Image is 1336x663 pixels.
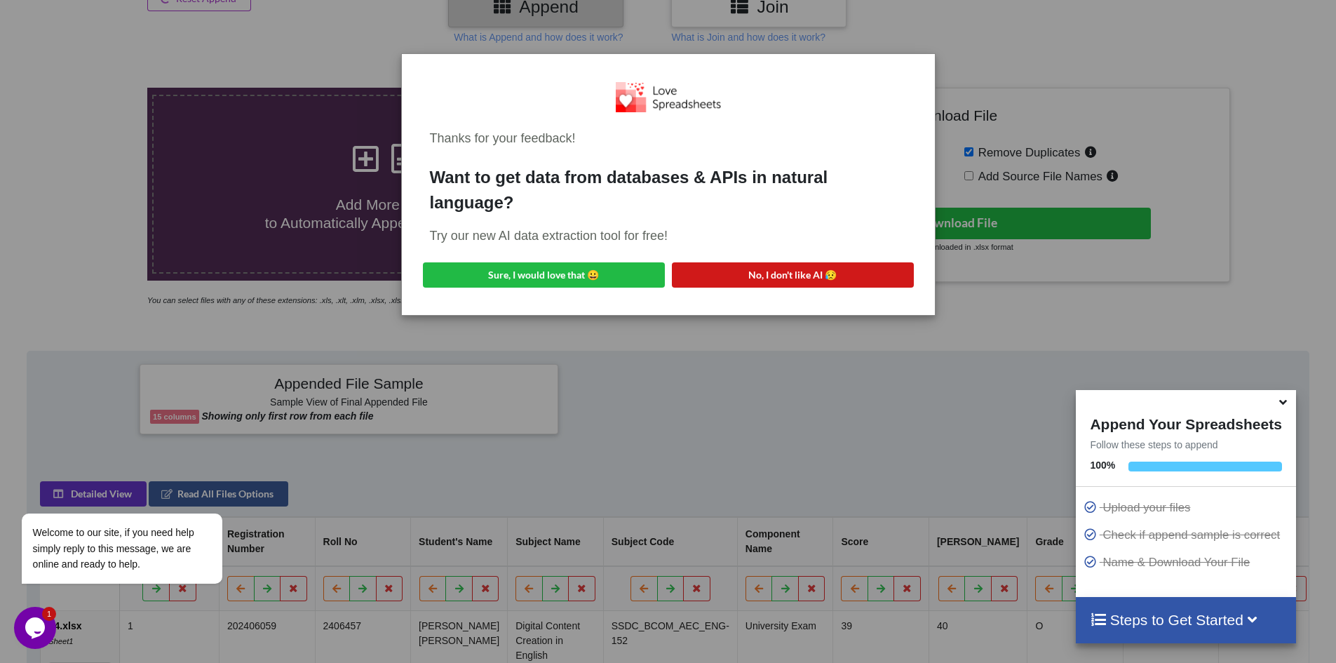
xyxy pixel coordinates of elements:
h4: Append Your Spreadsheets [1076,412,1295,433]
p: Name & Download Your File [1083,554,1292,571]
iframe: chat widget [14,607,59,649]
div: Try our new AI data extraction tool for free! [430,227,907,246]
p: Upload your files [1083,499,1292,516]
p: Check if append sample is correct [1083,526,1292,544]
div: Want to get data from databases & APIs in natural language? [430,165,907,215]
button: Sure, I would love that 😀 [423,262,665,288]
iframe: chat widget [14,387,266,600]
p: Follow these steps to append [1076,438,1295,452]
div: Thanks for your feedback! [430,129,907,148]
img: Logo.png [616,82,721,112]
button: No, I don't like AI 😥 [672,262,914,288]
h4: Steps to Get Started [1090,611,1281,629]
b: 100 % [1090,460,1115,471]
